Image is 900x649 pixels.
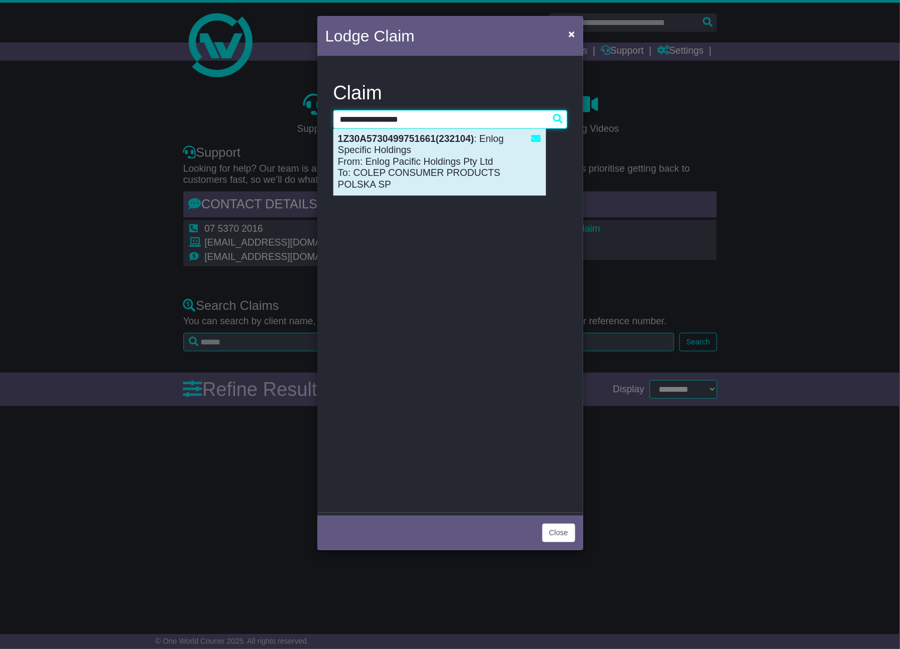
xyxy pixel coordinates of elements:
[338,133,474,144] strong: 1Z30A5730499751661(232104)
[542,524,575,542] button: Close
[333,82,567,104] h3: Claim
[334,129,545,195] div: : Enlog Specific Holdings From: Enlog Pacific Holdings Pty Ltd To: COLEP CONSUMER PRODUCTS POLSKA SP
[563,23,580,45] button: Close
[325,24,415,48] h4: Lodge Claim
[568,28,575,40] span: ×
